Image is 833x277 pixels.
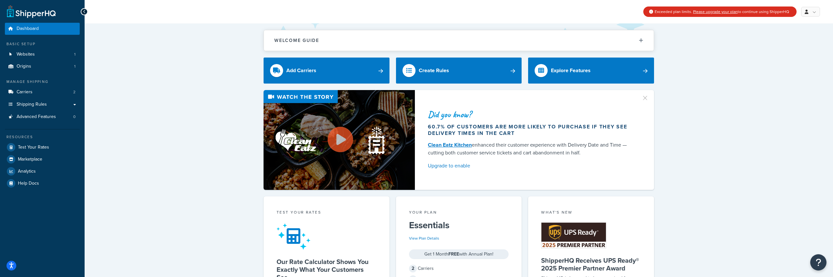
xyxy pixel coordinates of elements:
[810,254,826,270] button: Open Resource Center
[655,9,789,15] span: Exceeded plan limits. to continue using ShipperHQ
[528,58,654,84] a: Explore Features
[5,178,80,189] a: Help Docs
[5,60,80,73] a: Origins1
[74,52,75,57] span: 1
[264,58,389,84] a: Add Carriers
[428,141,472,149] a: Clean Eatz Kitchen
[5,141,80,153] a: Test Your Rates
[541,209,641,217] div: What's New
[17,89,33,95] span: Carriers
[17,102,47,107] span: Shipping Rules
[409,209,509,217] div: Your Plan
[419,66,449,75] div: Create Rules
[18,181,39,186] span: Help Docs
[18,157,42,162] span: Marketplace
[17,114,56,120] span: Advanced Features
[5,86,80,98] a: Carriers2
[286,66,316,75] div: Add Carriers
[409,264,509,273] div: Carriers
[551,66,591,75] div: Explore Features
[541,257,641,272] h5: ShipperHQ Receives UPS Ready® 2025 Premier Partner Award
[18,169,36,174] span: Analytics
[409,235,439,241] a: View Plan Details
[5,153,80,165] a: Marketplace
[17,64,31,69] span: Origins
[5,111,80,123] li: Advanced Features
[18,145,49,150] span: Test Your Rates
[5,41,80,47] div: Basic Setup
[264,90,415,190] img: Video thumbnail
[428,124,634,137] div: 60.7% of customers are more likely to purchase if they see delivery times in the cart
[5,86,80,98] li: Carriers
[277,209,376,217] div: Test your rates
[428,161,634,170] a: Upgrade to enable
[693,9,738,15] a: Please upgrade your plan
[5,48,80,60] a: Websites1
[73,89,75,95] span: 2
[428,141,634,157] div: enhanced their customer experience with Delivery Date and Time — cutting both customer service ti...
[448,251,459,257] strong: FREE
[5,165,80,177] a: Analytics
[409,249,509,259] div: Get 1 Month with Annual Plan!
[17,26,39,32] span: Dashboard
[5,60,80,73] li: Origins
[409,265,417,272] span: 2
[5,111,80,123] a: Advanced Features0
[73,114,75,120] span: 0
[74,64,75,69] span: 1
[17,52,35,57] span: Websites
[264,30,654,51] button: Welcome Guide
[428,110,634,119] div: Did you know?
[396,58,522,84] a: Create Rules
[5,79,80,85] div: Manage Shipping
[274,38,319,43] h2: Welcome Guide
[5,134,80,140] div: Resources
[5,23,80,35] a: Dashboard
[5,99,80,111] a: Shipping Rules
[5,48,80,60] li: Websites
[409,220,509,231] h5: Essentials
